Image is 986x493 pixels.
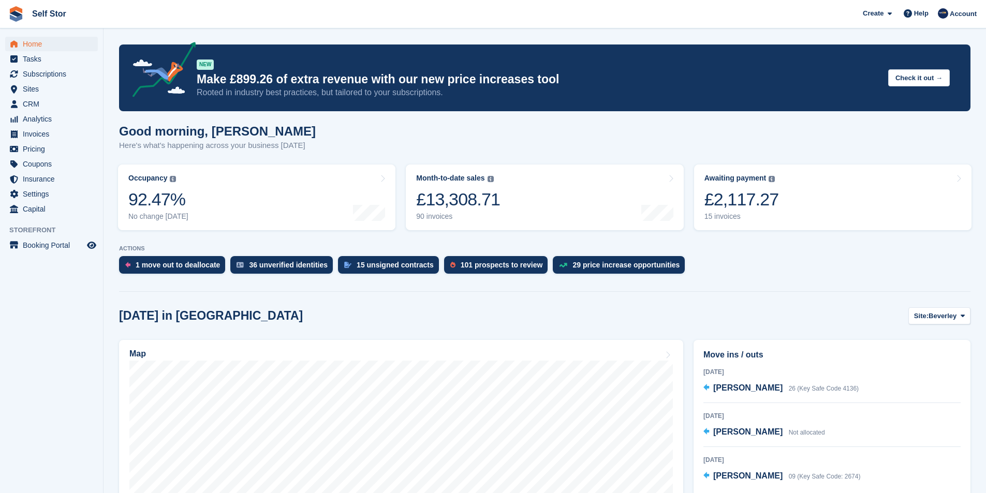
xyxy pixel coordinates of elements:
[23,157,85,171] span: Coupons
[572,261,680,269] div: 29 price increase opportunities
[5,187,98,201] a: menu
[863,8,884,19] span: Create
[118,165,395,230] a: Occupancy 92.47% No change [DATE]
[237,262,244,268] img: verify_identity-adf6edd0f0f0b5bbfe63781bf79b02c33cf7c696d77639b501bdc392416b5a36.svg
[703,382,859,395] a: [PERSON_NAME] 26 (Key Safe Code 4136)
[929,311,956,321] span: Beverley
[23,97,85,111] span: CRM
[704,189,779,210] div: £2,117.27
[23,127,85,141] span: Invoices
[23,187,85,201] span: Settings
[23,82,85,96] span: Sites
[9,225,103,235] span: Storefront
[119,124,316,138] h1: Good morning, [PERSON_NAME]
[23,37,85,51] span: Home
[416,174,484,183] div: Month-to-date sales
[23,202,85,216] span: Capital
[713,383,783,392] span: [PERSON_NAME]
[23,172,85,186] span: Insurance
[119,309,303,323] h2: [DATE] in [GEOGRAPHIC_DATA]
[119,140,316,152] p: Here's what's happening across your business [DATE]
[914,8,929,19] span: Help
[950,9,977,19] span: Account
[5,97,98,111] a: menu
[703,426,825,439] a: [PERSON_NAME] Not allocated
[703,470,860,483] a: [PERSON_NAME] 09 (Key Safe Code: 2674)
[23,112,85,126] span: Analytics
[197,87,880,98] p: Rooted in industry best practices, but tailored to your subscriptions.
[128,174,167,183] div: Occupancy
[416,189,500,210] div: £13,308.71
[85,239,98,251] a: Preview store
[357,261,434,269] div: 15 unsigned contracts
[128,189,188,210] div: 92.47%
[713,471,783,480] span: [PERSON_NAME]
[553,256,690,279] a: 29 price increase opportunities
[124,42,196,101] img: price-adjustments-announcement-icon-8257ccfd72463d97f412b2fc003d46551f7dbcb40ab6d574587a9cd5c0d94...
[450,262,455,268] img: prospect-51fa495bee0391a8d652442698ab0144808aea92771e9ea1ae160a38d050c398.svg
[5,112,98,126] a: menu
[769,176,775,182] img: icon-info-grey-7440780725fd019a000dd9b08b2336e03edf1995a4989e88bcd33f0948082b44.svg
[444,256,553,279] a: 101 prospects to review
[704,212,779,221] div: 15 invoices
[703,349,961,361] h2: Move ins / outs
[5,142,98,156] a: menu
[461,261,543,269] div: 101 prospects to review
[938,8,948,19] img: Chris Rice
[703,411,961,421] div: [DATE]
[8,6,24,22] img: stora-icon-8386f47178a22dfd0bd8f6a31ec36ba5ce8667c1dd55bd0f319d3a0aa187defe.svg
[197,59,214,70] div: NEW
[5,82,98,96] a: menu
[5,67,98,81] a: menu
[338,256,444,279] a: 15 unsigned contracts
[703,455,961,465] div: [DATE]
[406,165,683,230] a: Month-to-date sales £13,308.71 90 invoices
[713,427,783,436] span: [PERSON_NAME]
[908,307,970,324] button: Site: Beverley
[703,367,961,377] div: [DATE]
[559,263,567,267] img: price_increase_opportunities-93ffe204e8149a01c8c9dc8f82e8f89637d9d84a8eef4429ea346261dce0b2c0.svg
[23,142,85,156] span: Pricing
[5,127,98,141] a: menu
[789,473,861,480] span: 09 (Key Safe Code: 2674)
[416,212,500,221] div: 90 invoices
[119,256,230,279] a: 1 move out to deallocate
[5,157,98,171] a: menu
[888,69,950,86] button: Check it out →
[23,67,85,81] span: Subscriptions
[5,202,98,216] a: menu
[914,311,929,321] span: Site:
[129,349,146,358] h2: Map
[344,262,351,268] img: contract_signature_icon-13c848040528278c33f63329250d36e43548de30e8caae1d1a13099fd9432cc5.svg
[488,176,494,182] img: icon-info-grey-7440780725fd019a000dd9b08b2336e03edf1995a4989e88bcd33f0948082b44.svg
[230,256,338,279] a: 36 unverified identities
[125,262,130,268] img: move_outs_to_deallocate_icon-f764333ba52eb49d3ac5e1228854f67142a1ed5810a6f6cc68b1a99e826820c5.svg
[694,165,972,230] a: Awaiting payment £2,117.27 15 invoices
[5,238,98,252] a: menu
[704,174,767,183] div: Awaiting payment
[197,72,880,87] p: Make £899.26 of extra revenue with our new price increases tool
[249,261,328,269] div: 36 unverified identities
[789,429,825,436] span: Not allocated
[5,37,98,51] a: menu
[119,245,970,252] p: ACTIONS
[28,5,70,22] a: Self Stor
[136,261,220,269] div: 1 move out to deallocate
[128,212,188,221] div: No change [DATE]
[23,238,85,252] span: Booking Portal
[5,172,98,186] a: menu
[5,52,98,66] a: menu
[789,385,859,392] span: 26 (Key Safe Code 4136)
[23,52,85,66] span: Tasks
[170,176,176,182] img: icon-info-grey-7440780725fd019a000dd9b08b2336e03edf1995a4989e88bcd33f0948082b44.svg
